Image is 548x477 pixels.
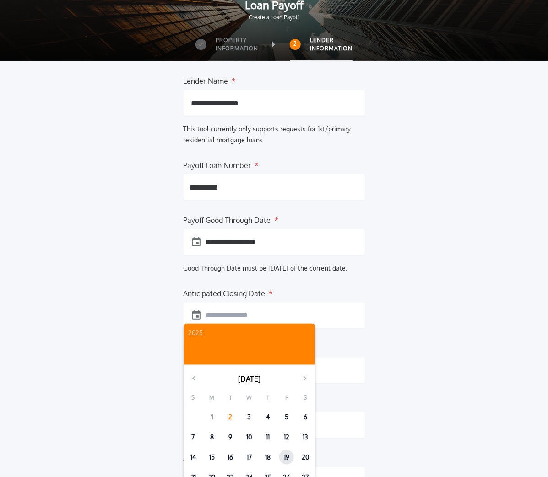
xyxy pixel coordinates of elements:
[184,392,203,403] div: S
[279,450,294,465] button: 19
[186,430,201,444] button: 7
[228,453,233,462] time: 16
[260,410,275,424] button: 4
[238,374,260,385] p: [DATE]
[302,453,309,462] time: 20
[205,450,219,465] button: 15
[184,125,351,144] label: This tool currently only supports requests for 1st/primary residential mortgage loans
[223,450,238,465] button: 16
[223,410,238,424] button: 2
[266,412,270,422] time: 4
[242,450,256,465] button: 17
[284,453,289,462] time: 19
[184,160,251,167] label: Payoff Loan Number
[191,433,195,442] time: 7
[279,430,294,444] button: 12
[15,13,533,22] span: Create a Loan Payoff
[216,36,258,53] label: Property Information
[259,392,277,403] div: T
[247,453,252,462] time: 17
[209,453,215,462] time: 15
[242,410,256,424] button: 3
[223,430,238,444] button: 9
[184,76,228,83] label: Lender Name
[279,410,294,424] button: 5
[265,453,271,462] time: 18
[229,433,233,442] time: 9
[205,430,219,444] button: 8
[296,392,315,403] div: S
[202,392,221,403] div: M
[266,433,270,442] time: 11
[277,392,296,403] div: F
[298,450,313,465] button: 20
[285,412,288,422] time: 5
[210,433,214,442] time: 8
[298,430,313,444] button: 13
[304,412,307,422] time: 6
[229,412,233,422] time: 2
[190,453,196,462] time: 14
[247,412,251,422] time: 3
[211,412,213,422] time: 1
[294,40,297,48] h2: 2
[284,433,289,442] time: 12
[205,410,219,424] button: 1
[310,36,353,53] label: Lender Information
[260,430,275,444] button: 11
[246,433,252,442] time: 10
[260,450,275,465] button: 18
[242,430,256,444] button: 10
[184,264,347,272] label: Good Through Date must be [DATE] of the current date.
[184,215,271,222] label: Payoff Good Through Date
[303,433,308,442] time: 13
[298,410,313,424] button: 6
[186,450,201,465] button: 14
[221,392,240,403] div: T
[189,328,310,337] p: 2025
[184,288,266,295] label: Anticipated Closing Date
[240,392,259,403] div: W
